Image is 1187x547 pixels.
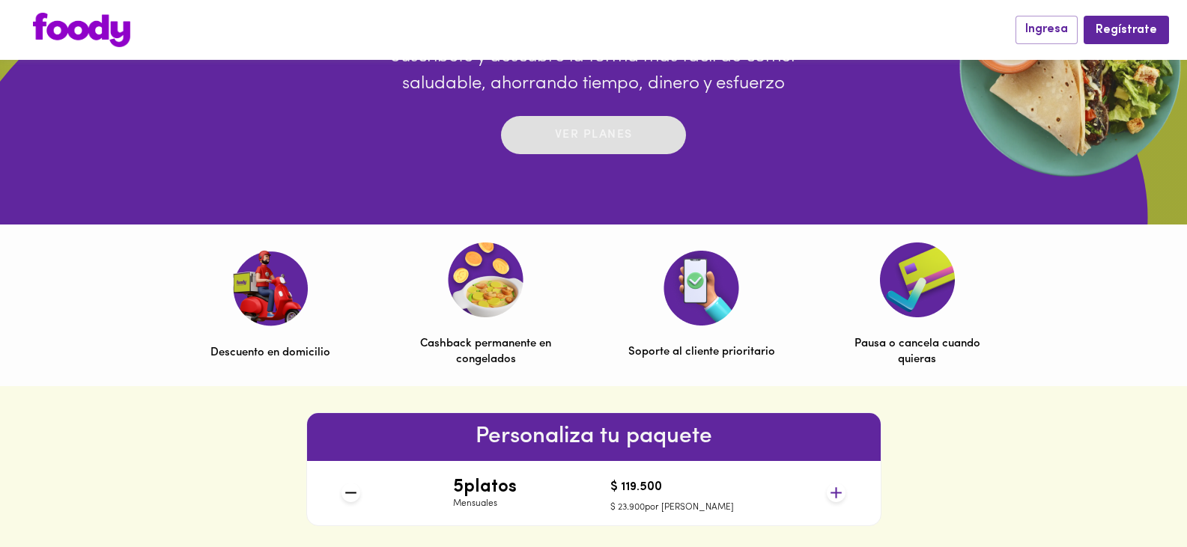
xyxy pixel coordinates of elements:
[880,242,955,317] img: Pausa o cancela cuando quieras
[1025,22,1068,37] span: Ingresa
[366,43,822,97] p: Suscríbete y descubre la forma más fácil de comer saludable, ahorrando tiempo, dinero y esfuerzo
[33,13,130,47] img: logo.png
[555,126,633,144] p: Ver planes
[453,477,517,497] h4: 5 platos
[610,501,734,514] p: $ 23.900 por [PERSON_NAME]
[628,344,775,360] p: Soporte al cliente prioritario
[664,251,739,326] img: Soporte al cliente prioritario
[1084,16,1169,43] button: Regístrate
[210,345,330,361] p: Descuento en domicilio
[448,242,523,317] img: Cashback permanente en congelados
[307,419,881,455] h6: Personaliza tu paquete
[453,498,517,510] p: Mensuales
[844,336,991,368] p: Pausa o cancela cuando quieras
[1096,23,1157,37] span: Regístrate
[232,250,308,326] img: Descuento en domicilio
[610,481,734,495] h4: $ 119.500
[413,336,559,368] p: Cashback permanente en congelados
[1016,16,1078,43] button: Ingresa
[1100,460,1172,532] iframe: Messagebird Livechat Widget
[501,116,686,154] button: Ver planes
